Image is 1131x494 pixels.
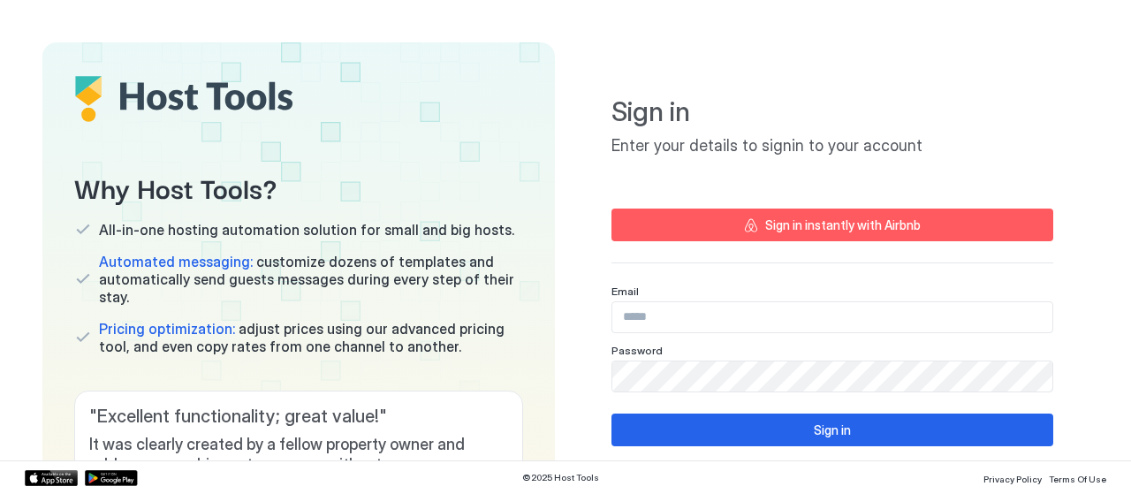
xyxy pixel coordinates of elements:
[522,472,599,483] span: © 2025 Host Tools
[611,209,1053,241] button: Sign in instantly with Airbnb
[89,406,508,428] span: " Excellent functionality; great value! "
[814,421,851,439] div: Sign in
[99,320,235,338] span: Pricing optimization:
[25,470,78,486] a: App Store
[99,221,514,239] span: All-in-one hosting automation solution for small and big hosts.
[611,344,663,357] span: Password
[611,136,1053,156] span: Enter your details to signin to your account
[1049,474,1106,484] span: Terms Of Use
[983,468,1042,487] a: Privacy Policy
[611,95,1053,129] span: Sign in
[612,361,1052,391] input: Input Field
[85,470,138,486] a: Google Play Store
[99,320,523,355] span: adjust prices using our advanced pricing tool, and even copy rates from one channel to another.
[765,216,921,234] div: Sign in instantly with Airbnb
[1049,468,1106,487] a: Terms Of Use
[74,167,523,207] span: Why Host Tools?
[99,253,523,306] span: customize dozens of templates and automatically send guests messages during every step of their s...
[611,285,639,298] span: Email
[983,474,1042,484] span: Privacy Policy
[611,414,1053,446] button: Sign in
[612,302,1052,332] input: Input Field
[99,253,253,270] span: Automated messaging:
